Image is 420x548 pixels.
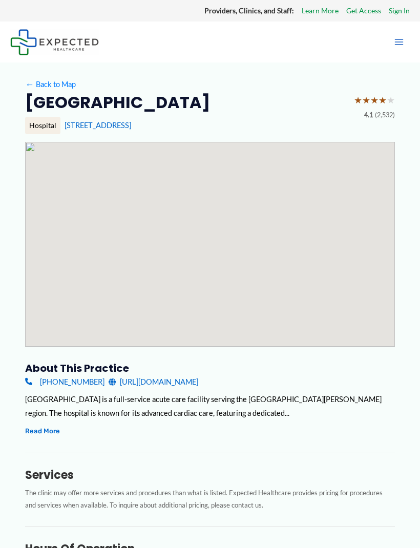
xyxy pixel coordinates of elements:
span: (2,532) [375,109,395,121]
div: Hospital [25,117,60,134]
button: Main menu toggle [388,31,410,53]
span: ★ [387,92,395,109]
a: ←Back to Map [25,77,76,91]
h3: Services [25,468,395,482]
p: The clinic may offer more services and procedures than what is listed. Expected Healthcare provid... [25,487,395,512]
a: [PHONE_NUMBER] [25,375,104,389]
span: ← [25,80,34,89]
a: Learn More [302,4,339,17]
h3: About this practice [25,362,395,375]
a: Get Access [346,4,381,17]
span: ★ [362,92,370,109]
strong: Providers, Clinics, and Staff: [204,6,294,15]
a: Sign In [389,4,410,17]
span: ★ [370,92,379,109]
div: [GEOGRAPHIC_DATA] is a full-service acute care facility serving the [GEOGRAPHIC_DATA][PERSON_NAME... [25,392,395,420]
button: Read More [25,425,60,437]
span: 4.1 [364,109,373,121]
h2: [GEOGRAPHIC_DATA] [25,92,210,113]
img: Expected Healthcare Logo - side, dark font, small [10,29,99,55]
span: ★ [379,92,387,109]
a: [URL][DOMAIN_NAME] [109,375,198,389]
span: ★ [354,92,362,109]
a: [STREET_ADDRESS] [65,121,131,130]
